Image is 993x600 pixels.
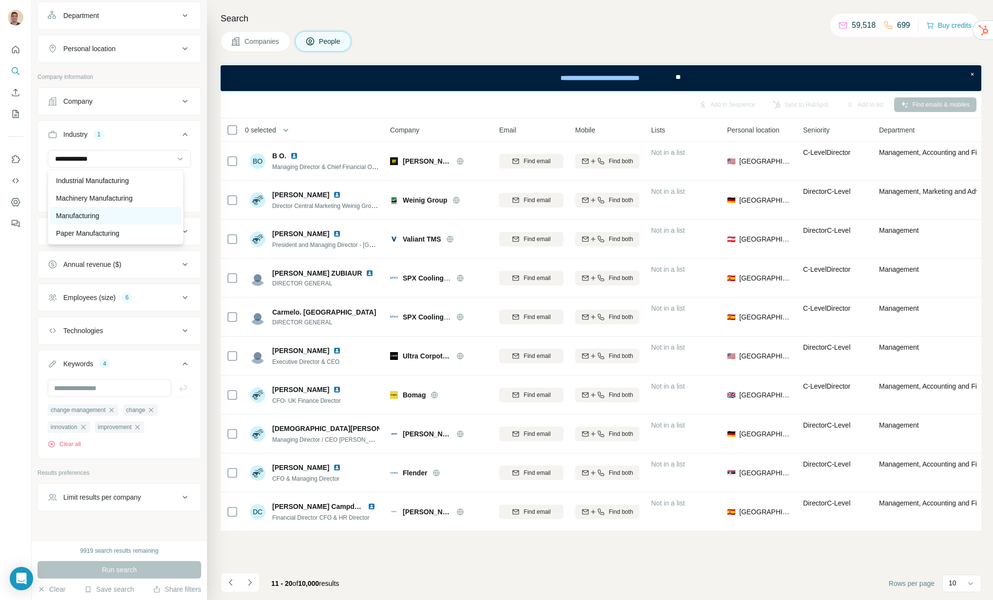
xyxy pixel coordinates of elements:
[272,397,341,404] span: CFO- UK Finance Director
[94,130,105,139] div: 1
[739,468,791,478] span: [GEOGRAPHIC_DATA]
[651,499,685,507] span: Not in a list
[879,226,919,234] span: Management
[651,265,685,273] span: Not in a list
[897,19,910,31] p: 699
[524,507,550,516] span: Find email
[56,228,119,238] p: Paper Manufacturing
[333,230,341,238] img: LinkedIn logo
[609,313,633,321] span: Find both
[38,286,201,309] button: Employees (size)6
[272,279,377,288] span: DIRECTOR GENERAL
[37,469,201,477] p: Results preferences
[333,464,341,471] img: LinkedIn logo
[651,421,685,429] span: Not in a list
[366,269,374,277] img: LinkedIn logo
[739,351,791,361] span: [GEOGRAPHIC_DATA]
[63,359,93,369] div: Keywords
[272,514,369,521] span: Financial Director CFO & HR Director
[272,385,329,394] span: [PERSON_NAME]
[298,580,319,587] span: 10,000
[727,195,735,205] span: 🇩🇪
[739,234,791,244] span: [GEOGRAPHIC_DATA]
[499,349,563,363] button: Find email
[99,359,110,368] div: 4
[244,37,280,46] span: Companies
[8,215,23,232] button: Feedback
[319,37,341,46] span: People
[37,584,65,594] button: Clear
[250,387,265,403] img: Avatar
[575,427,639,441] button: Find both
[403,195,448,205] span: Weinig Group
[8,41,23,58] button: Quick start
[403,468,428,478] span: Flender
[390,352,398,360] img: Logo of Ultra Corpotech
[609,274,633,282] span: Find both
[803,460,850,468] span: Director C-Level
[651,343,685,351] span: Not in a list
[38,220,201,243] button: HQ location
[651,382,685,390] span: Not in a list
[803,187,850,195] span: Director C-Level
[250,309,265,325] img: Avatar
[524,157,550,166] span: Find email
[499,388,563,402] button: Find email
[803,382,850,390] span: C-Level Director
[38,319,201,342] button: Technologies
[8,62,23,80] button: Search
[609,196,633,205] span: Find both
[8,10,23,25] img: Avatar
[272,358,339,365] span: Executive Director & CEO
[8,150,23,168] button: Use Surfe on LinkedIn
[56,193,132,203] p: Machinery Manufacturing
[390,196,398,204] img: Logo of Weinig Group
[651,125,665,135] span: Lists
[272,475,339,482] span: CFO & Managing Director
[8,105,23,123] button: My lists
[651,149,685,156] span: Not in a list
[250,465,265,481] img: Avatar
[651,304,685,312] span: Not in a list
[727,156,735,166] span: 🇺🇸
[38,486,201,509] button: Limit results per company
[727,390,735,400] span: 🇬🇧
[499,271,563,285] button: Find email
[727,125,779,135] span: Personal location
[121,293,132,302] div: 6
[38,253,201,276] button: Annual revenue ($)
[879,125,915,135] span: Department
[524,313,550,321] span: Find email
[803,265,850,273] span: C-Level Director
[499,154,563,169] button: Find email
[8,172,23,189] button: Use Surfe API
[390,274,398,282] img: Logo of SPX Cooling Technologies
[609,469,633,477] span: Find both
[250,270,265,286] img: Avatar
[272,347,329,355] span: [PERSON_NAME]
[38,123,201,150] button: Industry1
[221,65,981,91] iframe: Banner
[727,312,735,322] span: 🇪🇸
[272,463,329,472] span: [PERSON_NAME]
[37,73,201,81] p: Company information
[390,469,398,477] img: Logo of Flender
[803,304,850,312] span: C-Level Director
[240,573,260,592] button: Navigate to next page
[63,130,88,139] div: Industry
[524,469,550,477] span: Find email
[390,510,398,513] img: Logo of Weber Web
[889,579,935,588] span: Rows per page
[739,273,791,283] span: [GEOGRAPHIC_DATA]
[727,468,735,478] span: 🇷🇸
[524,352,550,360] span: Find email
[221,12,981,25] h4: Search
[38,90,201,113] button: Company
[63,44,115,54] div: Personal location
[250,426,265,442] img: Avatar
[390,430,398,438] img: Logo of Jopp Group
[803,499,850,507] span: Director C-Level
[272,202,521,209] span: Director Central Marketing Weinig Group | Director Product Management Weinig BU Solid Wood
[727,507,735,517] span: 🇪🇸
